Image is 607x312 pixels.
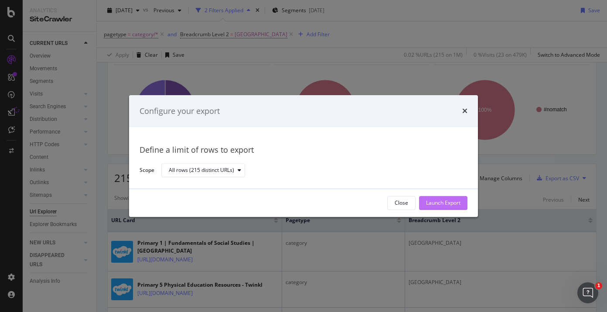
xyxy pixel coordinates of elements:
iframe: Intercom live chat [577,282,598,303]
div: Configure your export [140,106,220,117]
div: modal [129,95,478,217]
span: 1 [595,282,602,289]
button: Launch Export [419,196,467,210]
div: Launch Export [426,199,460,207]
button: Close [387,196,416,210]
div: All rows (215 distinct URLs) [169,168,234,173]
label: Scope [140,166,154,176]
div: Define a limit of rows to export [140,145,467,156]
button: All rows (215 distinct URLs) [161,164,245,178]
div: times [462,106,467,117]
div: Close [395,199,408,207]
